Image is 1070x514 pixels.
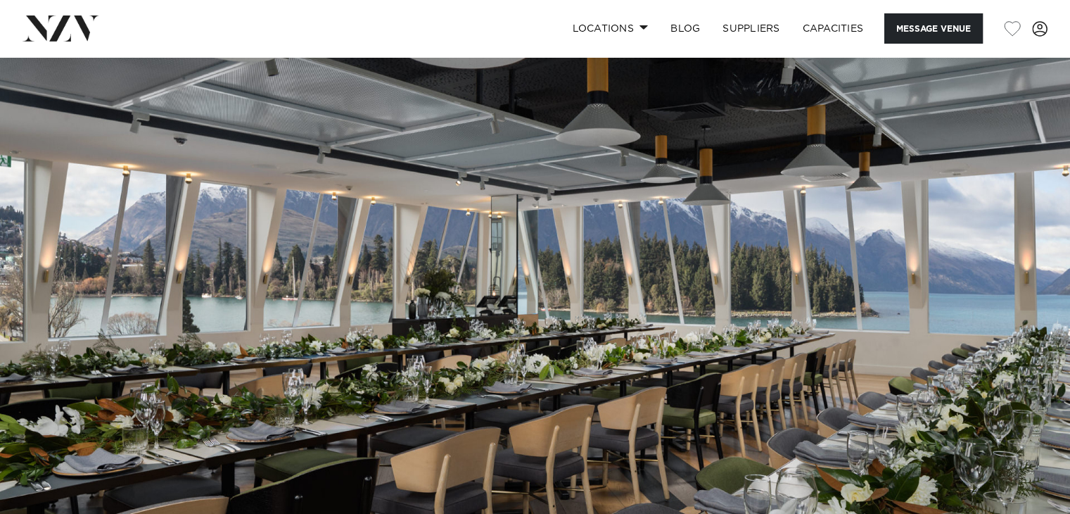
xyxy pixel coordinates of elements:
a: Capacities [791,13,875,44]
a: BLOG [659,13,711,44]
button: Message Venue [884,13,983,44]
a: Locations [561,13,659,44]
img: nzv-logo.png [23,15,99,41]
a: SUPPLIERS [711,13,791,44]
